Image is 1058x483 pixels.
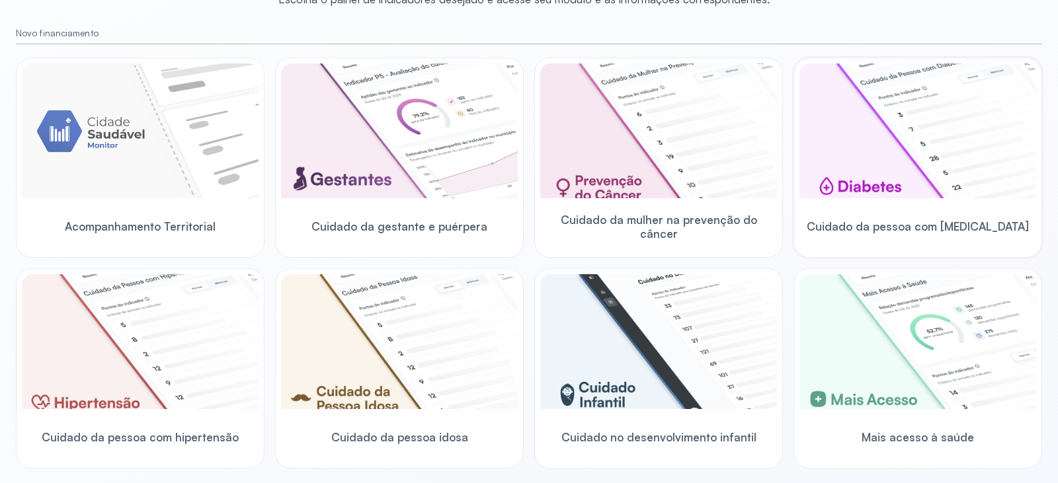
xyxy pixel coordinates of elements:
img: diabetics.png [799,63,1036,198]
img: woman-cancer-prevention-care.png [540,63,777,198]
img: elderly.png [281,274,518,409]
span: Cuidado da mulher na prevenção do câncer [540,213,777,241]
span: Cuidado no desenvolvimento infantil [561,430,756,444]
img: child-development.png [540,274,777,409]
span: Cuidado da gestante e puérpera [311,219,487,233]
span: Acompanhamento Territorial [65,219,216,233]
span: Cuidado da pessoa com [MEDICAL_DATA] [807,219,1029,233]
img: hypertension.png [22,274,259,409]
small: Novo financiamento [16,28,1042,39]
img: pregnants.png [281,63,518,198]
span: Cuidado da pessoa com hipertensão [42,430,239,444]
img: healthcare-greater-access.png [799,274,1036,409]
img: placeholder-module-ilustration.png [22,63,259,198]
span: Mais acesso à saúde [862,430,974,444]
span: Cuidado da pessoa idosa [331,430,468,444]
